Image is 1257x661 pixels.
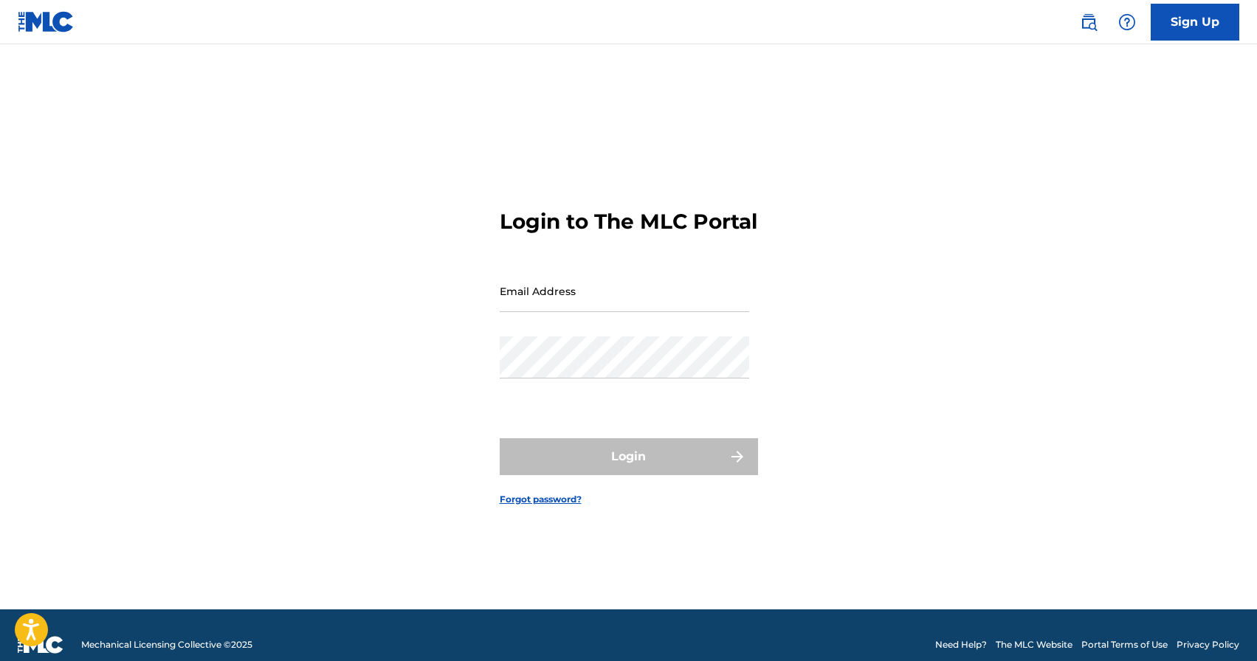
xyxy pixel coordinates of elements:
a: Need Help? [935,638,987,651]
a: Sign Up [1151,4,1239,41]
div: Help [1112,7,1142,37]
img: help [1118,13,1136,31]
a: Forgot password? [500,493,582,506]
a: Portal Terms of Use [1081,638,1168,651]
a: The MLC Website [996,638,1072,651]
a: Privacy Policy [1177,638,1239,651]
span: Mechanical Licensing Collective © 2025 [81,638,252,651]
img: search [1080,13,1098,31]
img: MLC Logo [18,11,75,32]
h3: Login to The MLC Portal [500,209,757,235]
img: logo [18,636,63,654]
a: Public Search [1074,7,1103,37]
